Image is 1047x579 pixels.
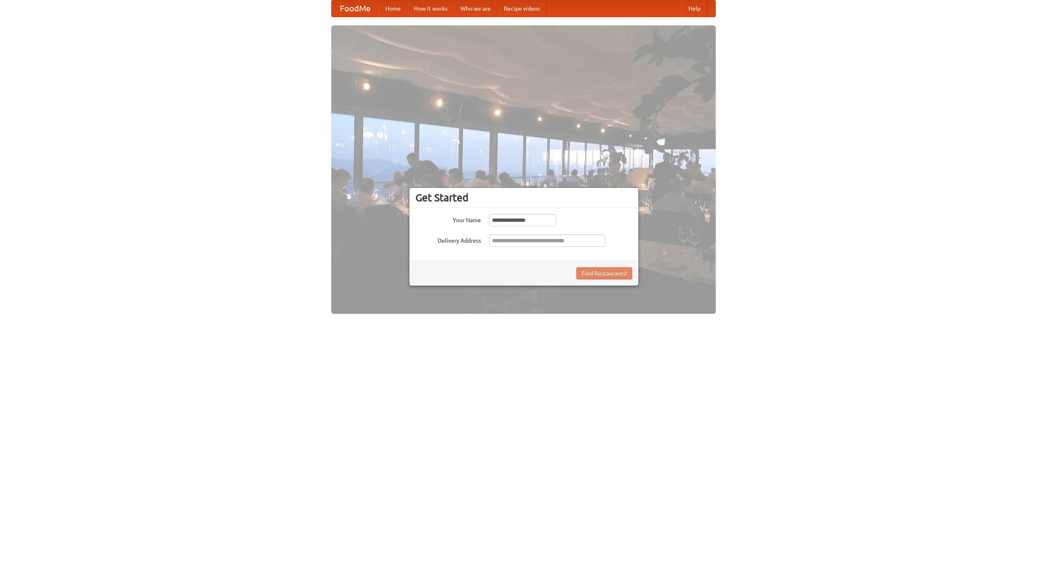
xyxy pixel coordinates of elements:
label: Delivery Address [416,234,481,245]
a: Recipe videos [497,0,546,17]
a: Who we are [454,0,497,17]
a: FoodMe [332,0,379,17]
h3: Get Started [416,191,632,204]
a: Home [379,0,407,17]
label: Your Name [416,214,481,224]
a: Help [682,0,707,17]
button: Find Restaurants! [576,267,632,279]
a: How it works [407,0,454,17]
